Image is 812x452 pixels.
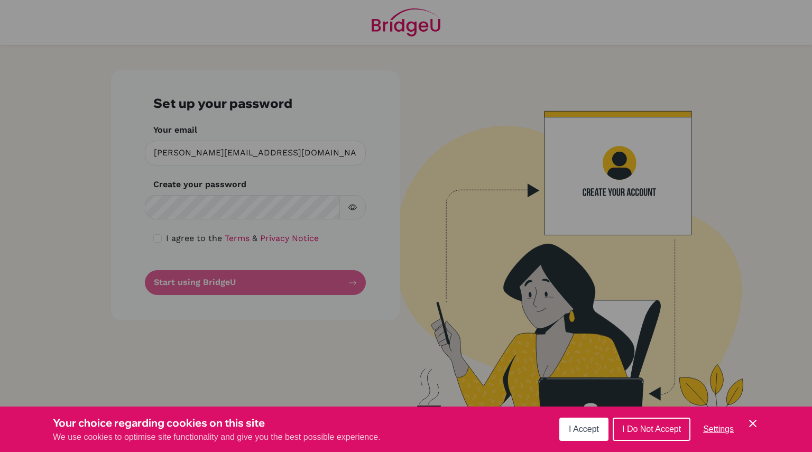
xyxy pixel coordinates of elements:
[695,419,742,440] button: Settings
[559,418,608,441] button: I Accept
[53,431,381,444] p: We use cookies to optimise site functionality and give you the best possible experience.
[622,425,681,433] span: I Do Not Accept
[569,425,599,433] span: I Accept
[613,418,690,441] button: I Do Not Accept
[53,415,381,431] h3: Your choice regarding cookies on this site
[703,425,734,433] span: Settings
[746,417,759,430] button: Save and close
